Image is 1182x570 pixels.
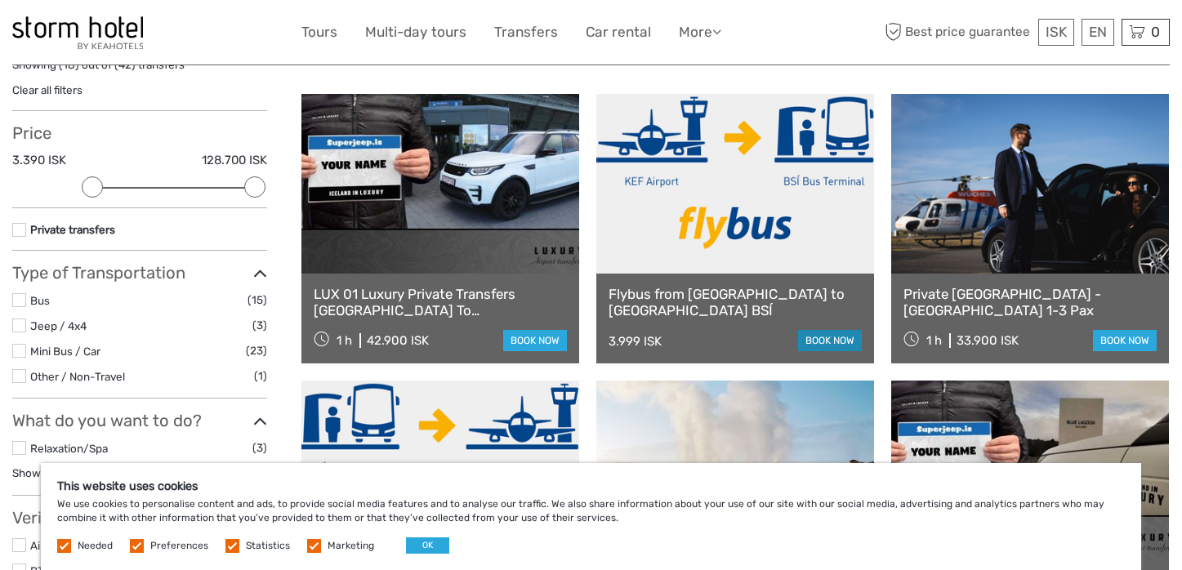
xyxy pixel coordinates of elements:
div: EN [1082,19,1114,46]
span: (3) [252,316,267,335]
a: book now [1093,330,1157,351]
a: Car rental [586,20,651,44]
span: (1) [254,367,267,385]
div: 33.900 ISK [957,333,1019,348]
a: Multi-day tours [365,20,466,44]
a: Tours [301,20,337,44]
a: book now [503,330,567,351]
label: Preferences [150,539,208,553]
h5: This website uses cookies [57,479,1125,493]
label: Marketing [328,539,374,553]
button: OK [406,537,449,554]
a: Other / Non-Travel [30,370,125,383]
span: (23) [246,341,267,360]
label: Statistics [246,539,290,553]
p: We're away right now. Please check back later! [23,29,185,42]
a: LUX 01 Luxury Private Transfers [GEOGRAPHIC_DATA] To [GEOGRAPHIC_DATA] [314,286,567,319]
label: 3.390 ISK [12,152,66,169]
a: More [679,20,721,44]
div: 3.999 ISK [609,334,662,349]
a: Airport Direct [30,539,98,552]
h3: Type of Transportation [12,263,267,283]
a: Jeep / 4x4 [30,319,87,332]
a: Relaxation/Spa [30,442,108,455]
span: Best price guarantee [881,19,1034,46]
span: ISK [1046,24,1067,40]
div: We use cookies to personalise content and ads, to provide social media features and to analyse ou... [41,463,1141,570]
button: Open LiveChat chat widget [188,25,207,45]
img: 100-ccb843ef-9ccf-4a27-8048-e049ba035d15_logo_small.jpg [12,16,143,49]
a: book now [798,330,862,351]
a: Mini Bus / Car [30,345,100,358]
span: (3) [252,439,267,457]
label: Needed [78,539,113,553]
a: Flybus from [GEOGRAPHIC_DATA] to [GEOGRAPHIC_DATA] BSÍ [609,286,862,319]
a: Clear all filters [12,83,83,96]
a: Private transfers [30,223,115,236]
label: 128.700 ISK [202,152,267,169]
span: (15) [248,291,267,309]
div: 42.900 ISK [367,333,429,348]
a: Private [GEOGRAPHIC_DATA] - [GEOGRAPHIC_DATA] 1-3 Pax [903,286,1157,319]
span: 0 [1149,24,1162,40]
a: Transfers [494,20,558,44]
h3: Verified Operators [12,508,267,528]
span: 1 h [337,333,352,348]
h3: Price [12,123,267,143]
h3: What do you want to do? [12,411,267,430]
span: 1 h [926,333,942,348]
a: Bus [30,294,50,307]
a: Show all [12,466,54,479]
div: Showing ( ) out of ( ) transfers [12,57,267,82]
